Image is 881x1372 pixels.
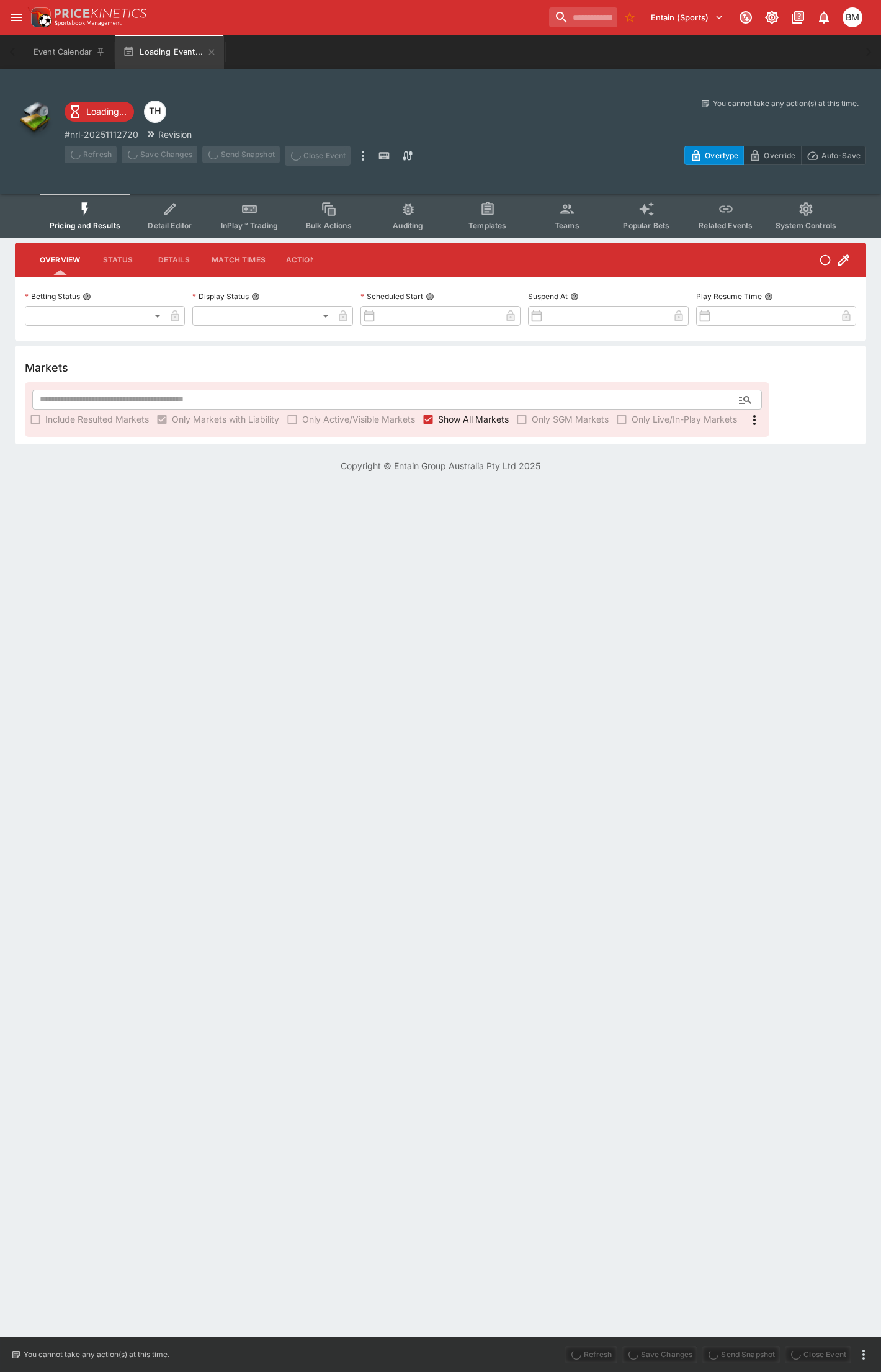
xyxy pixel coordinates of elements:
span: Auditing [393,221,423,230]
p: Betting Status [25,291,80,302]
button: Notifications [813,6,835,29]
button: Auto-Save [801,146,866,165]
button: Overview [30,245,90,275]
div: Todd Henderson [144,101,166,123]
h5: Markets [25,361,68,375]
p: Suspend At [528,291,568,302]
svg: More [747,413,762,428]
span: Show All Markets [438,413,509,426]
span: Only Markets with Liability [172,413,279,426]
button: Select Tenant [643,7,731,27]
p: Revision [158,128,192,141]
span: Popular Bets [623,221,669,230]
span: InPlay™ Trading [221,221,278,230]
button: Match Times [202,245,275,275]
span: Only Active/Visible Markets [302,413,415,426]
span: Only SGM Markets [532,413,609,426]
button: Overtype [684,146,744,165]
p: Scheduled Start [360,291,423,302]
button: Betting Status [83,292,91,301]
div: Event type filters [40,194,841,238]
button: Details [146,245,202,275]
p: Play Resume Time [696,291,762,302]
div: BJ Martin [843,7,862,27]
span: Include Resulted Markets [45,413,149,426]
button: Connected to PK [735,6,757,29]
p: Copy To Clipboard [65,128,138,141]
p: Loading... [86,105,127,118]
button: Suspend At [570,292,579,301]
span: Only Live/In-Play Markets [632,413,737,426]
button: Event Calendar [26,35,113,69]
span: Teams [555,221,579,230]
div: Start From [684,146,866,165]
img: PriceKinetics [55,9,146,18]
button: Play Resume Time [764,292,773,301]
span: Bulk Actions [306,221,352,230]
img: other.png [15,98,55,138]
button: Status [90,245,146,275]
p: Overtype [705,149,738,162]
button: No Bookmarks [620,7,640,27]
button: more [856,1347,871,1362]
span: System Controls [776,221,836,230]
button: Documentation [787,6,809,29]
button: Open [734,388,756,411]
input: search [549,7,617,27]
button: Scheduled Start [426,292,434,301]
span: Detail Editor [148,221,192,230]
span: Pricing and Results [50,221,120,230]
p: Auto-Save [821,149,861,162]
p: You cannot take any action(s) at this time. [713,98,859,109]
p: You cannot take any action(s) at this time. [24,1349,169,1360]
img: PriceKinetics Logo [27,5,52,30]
button: Actions [275,245,331,275]
p: Display Status [192,291,249,302]
button: Override [743,146,801,165]
button: BJ Martin [839,4,866,31]
button: Display Status [251,292,260,301]
button: Loading Event... [115,35,224,69]
img: Sportsbook Management [55,20,122,26]
span: Templates [468,221,506,230]
button: more [356,146,370,166]
button: open drawer [5,6,27,29]
span: Related Events [699,221,753,230]
button: Toggle light/dark mode [761,6,783,29]
p: Override [764,149,795,162]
